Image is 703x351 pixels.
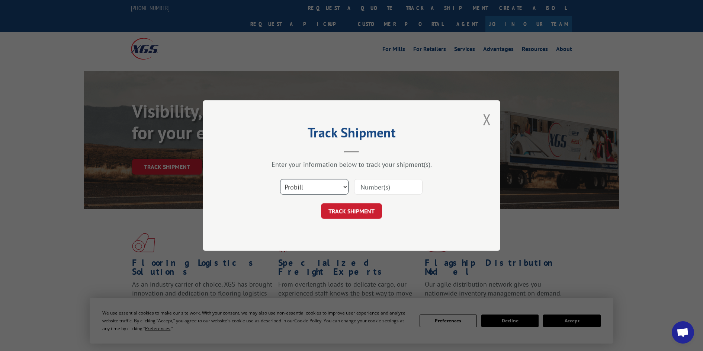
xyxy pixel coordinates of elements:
[240,127,463,141] h2: Track Shipment
[672,321,694,344] div: Open chat
[483,109,491,129] button: Close modal
[354,179,423,195] input: Number(s)
[240,160,463,169] div: Enter your information below to track your shipment(s).
[321,203,382,219] button: TRACK SHIPMENT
